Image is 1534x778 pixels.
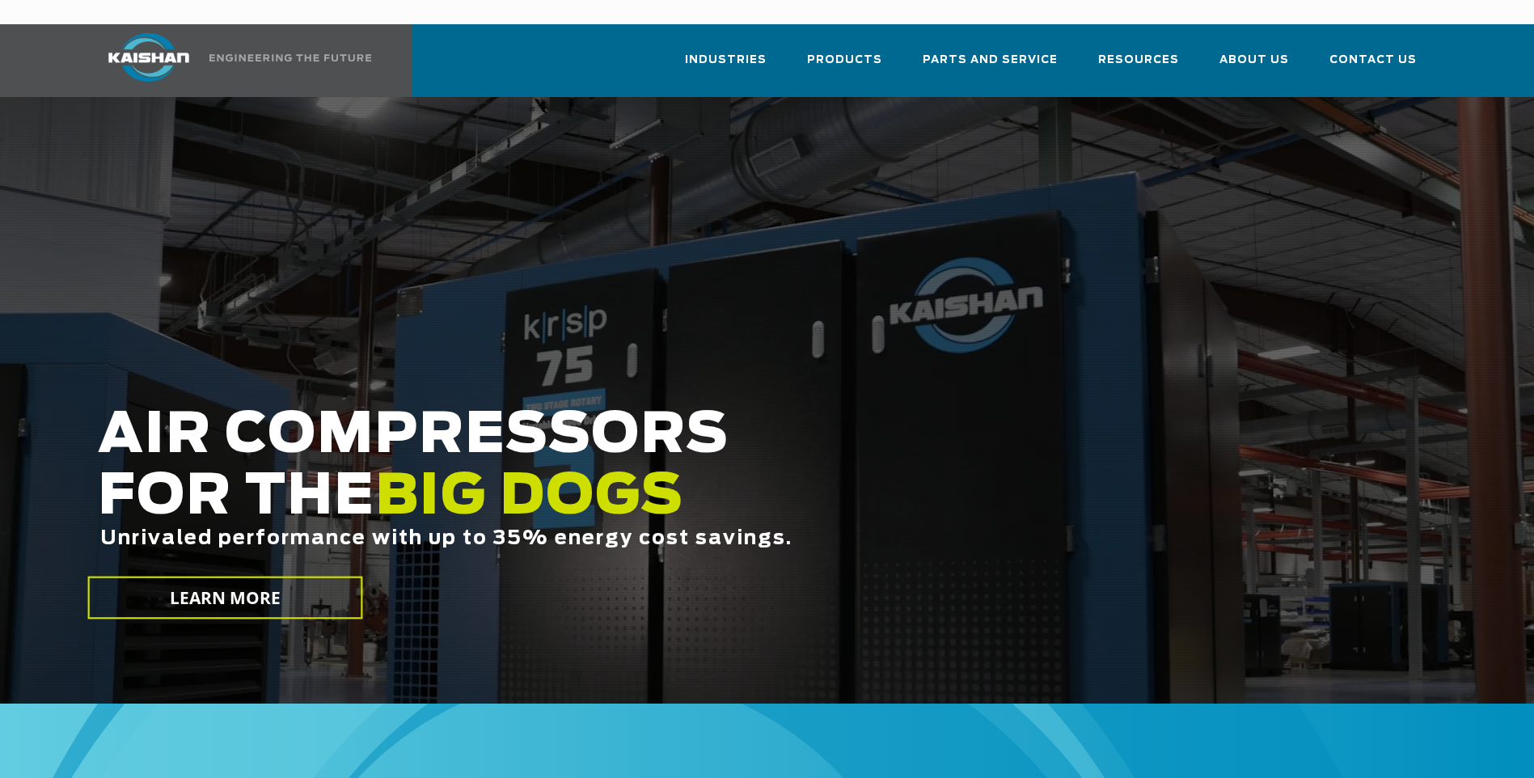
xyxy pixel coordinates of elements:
[1098,39,1179,94] a: Resources
[88,33,209,82] img: kaishan logo
[807,51,882,70] span: Products
[100,529,792,548] span: Unrivaled performance with up to 35% energy cost savings.
[87,577,362,619] a: LEARN MORE
[375,470,684,525] span: BIG DOGS
[98,405,1211,600] h2: AIR COMPRESSORS FOR THE
[1329,39,1417,94] a: Contact Us
[1329,51,1417,70] span: Contact Us
[685,39,767,94] a: Industries
[923,39,1058,94] a: Parts and Service
[1098,51,1179,70] span: Resources
[923,51,1058,70] span: Parts and Service
[88,24,374,97] a: Kaishan USA
[685,51,767,70] span: Industries
[807,39,882,94] a: Products
[1219,39,1289,94] a: About Us
[169,586,281,610] span: LEARN MORE
[209,54,371,61] img: Engineering the future
[1219,51,1289,70] span: About Us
